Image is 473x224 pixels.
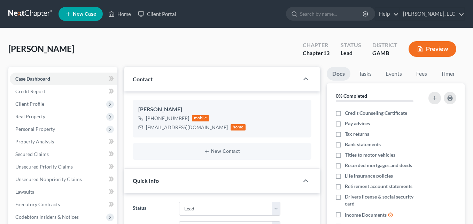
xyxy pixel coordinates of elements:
a: Unsecured Nonpriority Claims [10,173,117,186]
div: Status [341,41,361,49]
a: Credit Report [10,85,117,98]
a: Fees [410,67,433,81]
span: Pay advices [345,120,370,127]
span: Secured Claims [15,151,49,157]
a: Help [375,8,399,20]
div: Chapter [303,49,329,57]
span: Credit Report [15,88,45,94]
span: Contact [133,76,153,82]
span: Client Profile [15,101,44,107]
a: Home [105,8,134,20]
span: Case Dashboard [15,76,50,82]
span: Executory Contracts [15,201,60,207]
a: Case Dashboard [10,73,117,85]
span: Quick Info [133,177,159,184]
span: Retirement account statements [345,183,412,190]
a: Timer [435,67,460,81]
span: Real Property [15,113,45,119]
a: Tasks [353,67,377,81]
a: Property Analysis [10,135,117,148]
a: Secured Claims [10,148,117,160]
div: Lead [341,49,361,57]
div: [PERSON_NAME] [138,105,306,114]
div: GAMB [372,49,397,57]
button: New Contact [138,149,306,154]
span: Titles to motor vehicles [345,151,395,158]
span: Codebtors Insiders & Notices [15,214,79,220]
div: Chapter [303,41,329,49]
div: [PHONE_NUMBER] [146,115,189,122]
span: Bank statements [345,141,381,148]
a: [PERSON_NAME], LLC [400,8,464,20]
label: Status [129,202,176,216]
span: Income Documents [345,211,387,218]
span: New Case [73,12,96,17]
a: Executory Contracts [10,198,117,211]
span: Personal Property [15,126,55,132]
a: Client Portal [134,8,180,20]
div: mobile [192,115,209,121]
span: Lawsuits [15,189,34,195]
span: 13 [323,50,329,56]
input: Search by name... [300,7,364,20]
span: Life insurance policies [345,172,393,179]
span: [PERSON_NAME] [8,44,74,54]
strong: 0% Completed [336,93,367,99]
a: Lawsuits [10,186,117,198]
span: Recorded mortgages and deeds [345,162,412,169]
span: Unsecured Priority Claims [15,164,73,170]
span: Drivers license & social security card [345,193,424,207]
span: Tax returns [345,130,369,137]
span: Unsecured Nonpriority Claims [15,176,82,182]
div: District [372,41,397,49]
span: Credit Counseling Certificate [345,110,407,117]
span: Property Analysis [15,139,54,144]
a: Events [380,67,408,81]
a: Unsecured Priority Claims [10,160,117,173]
a: Docs [327,67,350,81]
button: Preview [409,41,456,57]
div: [EMAIL_ADDRESS][DOMAIN_NAME] [146,124,228,131]
div: home [231,124,246,130]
